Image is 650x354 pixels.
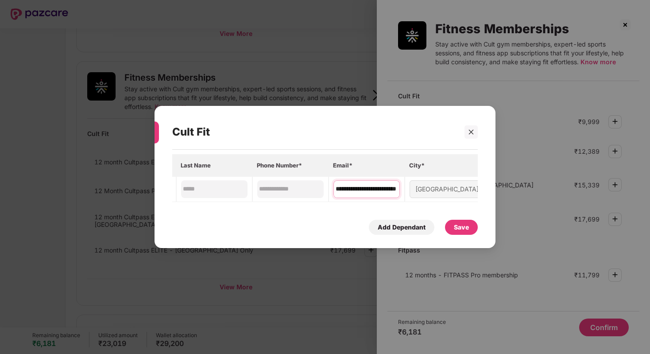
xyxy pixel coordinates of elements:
[172,115,453,149] div: Cult Fit
[329,154,405,176] th: Email*
[405,154,489,176] th: City*
[410,180,484,198] div: [GEOGRAPHIC_DATA]
[468,129,474,135] span: close
[176,154,252,176] th: Last Name
[378,222,426,232] div: Add Dependant
[252,154,329,176] th: Phone Number*
[454,222,469,232] div: Save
